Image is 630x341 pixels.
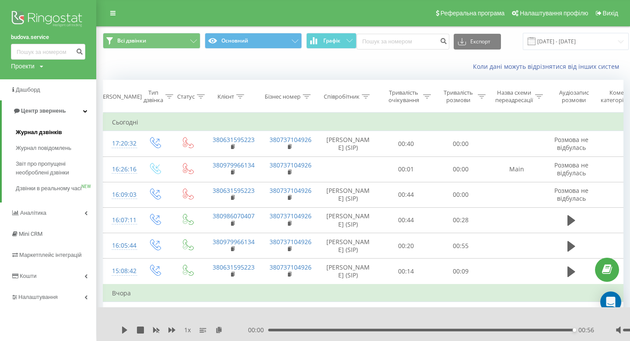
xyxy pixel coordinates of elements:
td: [PERSON_NAME] (SIP) [318,207,379,233]
a: 380631595223 [213,186,255,195]
div: Тривалість очікування [386,89,421,104]
td: 00:28 [434,207,488,233]
div: [PERSON_NAME] [98,93,142,100]
span: Mini CRM [19,231,42,237]
span: Розмова не відбулась [554,135,588,152]
div: 17:20:32 [112,135,129,152]
td: 00:40 [379,131,434,156]
a: 380737104926 [269,161,311,169]
td: 00:44 [379,182,434,207]
a: 380986070407 [213,212,255,220]
div: Назва схеми переадресації [495,89,533,104]
a: 380631595223 [213,263,255,271]
span: 1 x [184,326,191,334]
a: 380737104926 [269,135,311,144]
a: Центр звернень [2,100,96,121]
td: [PERSON_NAME] (SIP) [318,233,379,259]
span: Аналiтика [20,210,46,216]
span: Журнал повідомлень [16,144,71,153]
span: Вихід [603,10,618,17]
div: Проекти [11,62,35,71]
span: Дзвінки в реальному часі [16,184,81,193]
td: 00:55 [434,233,488,259]
a: 380737104926 [269,212,311,220]
button: Всі дзвінки [103,33,200,49]
span: Налаштування профілю [520,10,588,17]
img: Ringostat logo [11,9,85,31]
span: Всі дзвінки [117,37,146,44]
input: Пошук за номером [357,34,449,50]
div: Аудіозапис розмови [553,89,595,104]
td: 00:20 [379,233,434,259]
input: Пошук за номером [11,44,85,60]
a: Звіт про пропущені необроблені дзвінки [16,156,96,181]
div: 15:08:42 [112,263,129,280]
td: 00:00 [434,182,488,207]
div: Співробітник [324,93,360,100]
td: Main [488,156,545,182]
td: 00:00 [434,156,488,182]
div: 16:26:16 [112,161,129,178]
td: [PERSON_NAME] (SIP) [318,259,379,284]
div: 16:07:11 [112,212,129,229]
span: Реферальна програма [441,10,505,17]
td: [PERSON_NAME] (SIP) [318,131,379,156]
a: 380737104926 [269,186,311,195]
a: Дзвінки в реальному часіNEW [16,181,96,196]
div: Тип дзвінка [143,89,163,104]
div: 16:05:44 [112,237,129,254]
a: 380737104926 [269,263,311,271]
a: Журнал повідомлень [16,140,96,156]
a: Коли дані можуть відрізнятися вiд інших систем [473,62,623,71]
button: Експорт [454,34,501,50]
div: Open Intercom Messenger [600,291,621,313]
span: Маркетплейс інтеграцій [19,252,82,258]
a: 380979966134 [213,161,255,169]
a: 380979966134 [213,238,255,246]
td: 00:00 [434,131,488,156]
td: 00:09 [434,259,488,284]
span: Центр звернень [21,107,66,114]
td: [PERSON_NAME] (SIP) [318,182,379,207]
div: Клієнт [217,93,234,100]
button: Основний [205,33,302,49]
span: Звіт про пропущені необроблені дзвінки [16,160,92,177]
span: 00:00 [248,326,268,334]
span: Розмова не відбулась [554,161,588,177]
a: 380631595223 [213,135,255,144]
span: Кошти [20,273,36,279]
span: Налаштування [18,294,58,300]
a: Журнал дзвінків [16,124,96,140]
span: Журнал дзвінків [16,128,62,137]
td: 00:44 [379,207,434,233]
span: Розмова не відбулась [554,186,588,202]
span: Графік [323,38,340,44]
td: 00:14 [379,259,434,284]
a: 380737104926 [269,238,311,246]
div: Статус [177,93,195,100]
button: Графік [306,33,357,49]
span: Дашборд [16,86,40,93]
div: 16:09:03 [112,186,129,203]
div: Бізнес номер [265,93,301,100]
a: budova.service [11,33,85,42]
span: 00:56 [578,326,594,334]
td: 00:01 [379,156,434,182]
div: Accessibility label [573,328,576,332]
div: Тривалість розмови [441,89,476,104]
